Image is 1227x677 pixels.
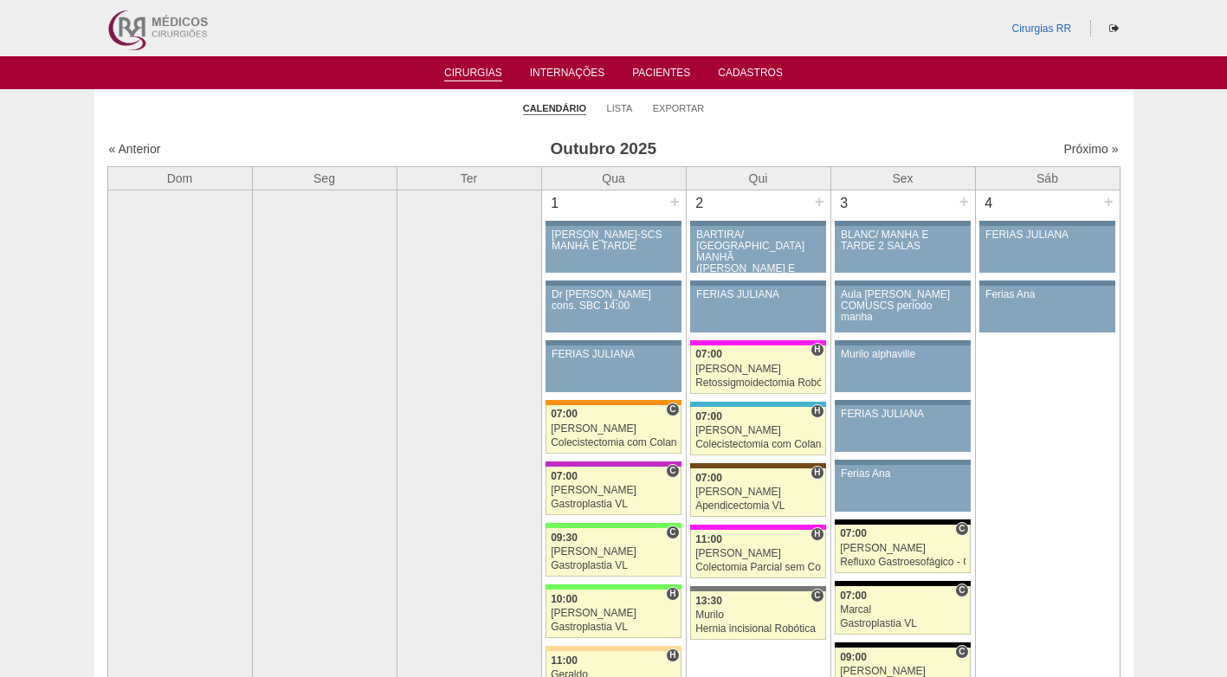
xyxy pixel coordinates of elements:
[690,286,825,332] a: FERIAS JULIANA
[552,229,675,252] div: [PERSON_NAME]-SCS MANHÃ E TARDE
[1101,190,1116,213] div: +
[690,402,825,407] div: Key: Neomater
[546,286,681,332] a: Dr [PERSON_NAME] cons. SBC 14:00
[810,527,823,541] span: Hospital
[695,562,821,573] div: Colectomia Parcial sem Colostomia VL
[546,400,681,405] div: Key: São Luiz - SCS
[666,403,679,416] span: Consultório
[840,666,965,677] div: [PERSON_NAME]
[551,622,676,633] div: Gastroplastia VL
[690,586,825,591] div: Key: Santa Catarina
[695,425,821,436] div: [PERSON_NAME]
[397,166,541,190] th: Ter
[695,533,722,545] span: 11:00
[666,525,679,539] span: Consultório
[686,166,830,190] th: Qui
[551,408,578,420] span: 07:00
[444,67,502,81] a: Cirurgias
[687,190,714,216] div: 2
[107,166,252,190] th: Dom
[546,340,681,345] div: Key: Aviso
[546,280,681,286] div: Key: Aviso
[551,532,578,544] span: 09:30
[810,404,823,418] span: Hospital
[840,604,965,616] div: Marcal
[695,487,821,498] div: [PERSON_NAME]
[542,190,569,216] div: 1
[551,546,676,558] div: [PERSON_NAME]
[1011,23,1071,35] a: Cirurgias RR
[695,439,821,450] div: Colecistectomia com Colangiografia VL
[552,289,675,312] div: Dr [PERSON_NAME] cons. SBC 14:00
[551,423,676,435] div: [PERSON_NAME]
[840,590,867,602] span: 07:00
[551,470,578,482] span: 07:00
[666,464,679,478] span: Consultório
[695,348,722,360] span: 07:00
[835,405,970,452] a: FERIAS JULIANA
[546,590,681,638] a: H 10:00 [PERSON_NAME] Gastroplastia VL
[546,584,681,590] div: Key: Brasil
[551,485,676,496] div: [PERSON_NAME]
[546,646,681,651] div: Key: Bartira
[690,525,825,530] div: Key: Pro Matre
[840,618,965,629] div: Gastroplastia VL
[810,466,823,480] span: Hospital
[841,229,965,252] div: BLANC/ MANHÃ E TARDE 2 SALAS
[546,345,681,392] a: FERIAS JULIANA
[690,463,825,468] div: Key: Santa Joana
[812,190,827,213] div: +
[690,280,825,286] div: Key: Aviso
[252,166,397,190] th: Seg
[695,548,821,559] div: [PERSON_NAME]
[632,67,690,84] a: Pacientes
[979,286,1114,332] a: Ferias Ana
[541,166,686,190] th: Qua
[841,289,965,324] div: Aula [PERSON_NAME] COMUSCS período manha
[840,557,965,568] div: Refluxo Gastroesofágico - Cirurgia VL
[551,608,676,619] div: [PERSON_NAME]
[546,226,681,273] a: [PERSON_NAME]-SCS MANHÃ E TARDE
[810,589,823,603] span: Consultório
[607,102,633,114] a: Lista
[551,654,578,667] span: 11:00
[690,530,825,578] a: H 11:00 [PERSON_NAME] Colectomia Parcial sem Colostomia VL
[695,410,722,422] span: 07:00
[835,581,970,586] div: Key: Blanc
[840,527,867,539] span: 07:00
[979,226,1114,273] a: FERIAS JULIANA
[835,280,970,286] div: Key: Aviso
[1063,142,1118,156] a: Próximo »
[975,166,1120,190] th: Sáb
[351,137,856,162] h3: Outubro 2025
[552,349,675,360] div: FERIAS JULIANA
[690,407,825,455] a: H 07:00 [PERSON_NAME] Colecistectomia com Colangiografia VL
[690,468,825,517] a: H 07:00 [PERSON_NAME] Apendicectomia VL
[530,67,605,84] a: Internações
[695,595,722,607] span: 13:30
[551,593,578,605] span: 10:00
[985,229,1109,241] div: FERIAS JULIANA
[985,289,1109,300] div: Ferias Ana
[955,645,968,659] span: Consultório
[666,587,679,601] span: Hospital
[835,340,970,345] div: Key: Aviso
[523,102,586,115] a: Calendário
[835,525,970,573] a: C 07:00 [PERSON_NAME] Refluxo Gastroesofágico - Cirurgia VL
[718,67,783,84] a: Cadastros
[653,102,705,114] a: Exportar
[840,651,867,663] span: 09:00
[835,286,970,332] a: Aula [PERSON_NAME] COMUSCS período manha
[835,586,970,635] a: C 07:00 Marcal Gastroplastia VL
[695,472,722,484] span: 07:00
[696,229,820,298] div: BARTIRA/ [GEOGRAPHIC_DATA] MANHÃ ([PERSON_NAME] E ANA)/ SANTA JOANA -TARDE
[668,190,682,213] div: +
[976,190,1003,216] div: 4
[841,468,965,480] div: Ferias Ana
[695,500,821,512] div: Apendicectomia VL
[695,364,821,375] div: [PERSON_NAME]
[546,461,681,467] div: Key: Maria Braido
[835,226,970,273] a: BLANC/ MANHÃ E TARDE 2 SALAS
[840,543,965,554] div: [PERSON_NAME]
[831,190,858,216] div: 3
